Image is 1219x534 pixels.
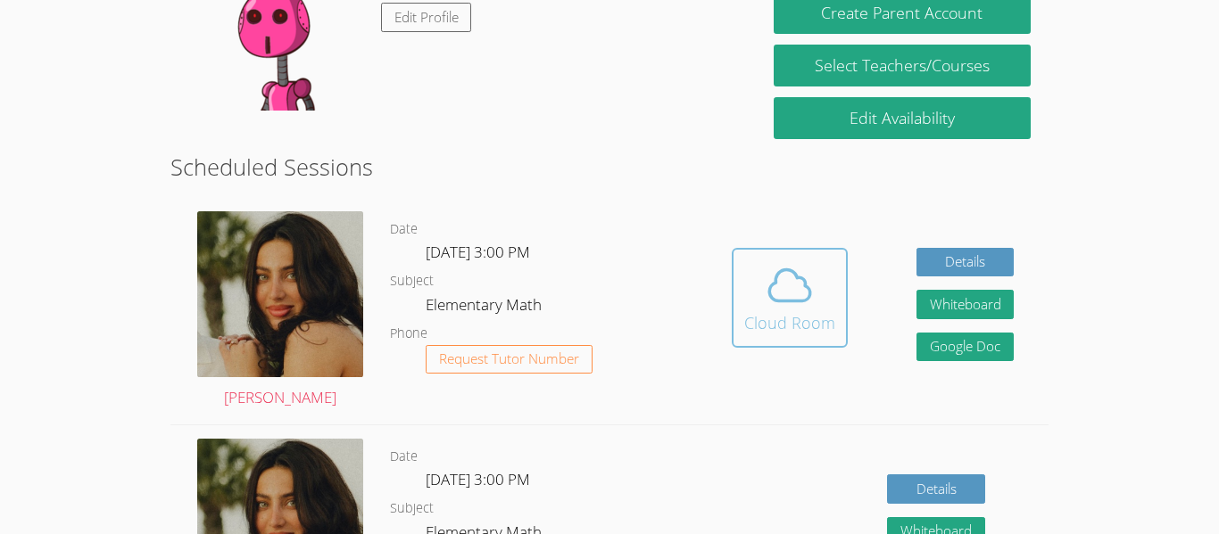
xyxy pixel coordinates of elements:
[426,292,545,323] dd: Elementary Math
[439,352,579,366] span: Request Tutor Number
[916,248,1015,277] a: Details
[744,310,835,335] div: Cloud Room
[390,323,427,345] dt: Phone
[390,446,418,468] dt: Date
[732,248,848,348] button: Cloud Room
[170,150,1049,184] h2: Scheduled Sessions
[390,270,434,292] dt: Subject
[197,211,363,377] img: avatar.png
[774,97,1031,139] a: Edit Availability
[774,45,1031,86] a: Select Teachers/Courses
[426,242,530,262] span: [DATE] 3:00 PM
[390,497,434,520] dt: Subject
[916,333,1015,362] a: Google Doc
[426,469,530,489] span: [DATE] 3:00 PM
[426,345,593,374] button: Request Tutor Number
[381,3,472,32] a: Edit Profile
[916,290,1015,319] button: Whiteboard
[390,218,418,241] dt: Date
[197,211,363,411] a: [PERSON_NAME]
[887,474,985,504] a: Details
